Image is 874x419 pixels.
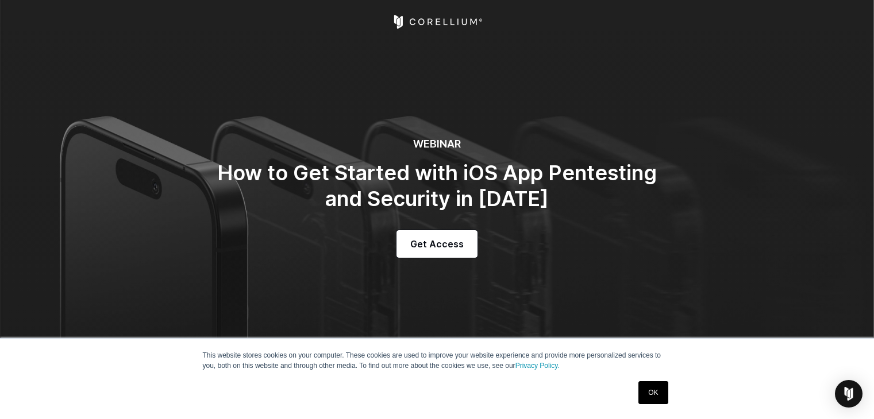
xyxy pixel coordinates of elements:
[410,237,464,251] span: Get Access
[396,230,478,258] a: Get Access
[203,350,672,371] p: This website stores cookies on your computer. These cookies are used to improve your website expe...
[207,160,667,212] h2: How to Get Started with iOS App Pentesting and Security in [DATE]
[638,381,668,404] a: OK
[207,138,667,151] h6: WEBINAR
[391,15,483,29] a: Corellium Home
[835,380,863,408] div: Open Intercom Messenger
[515,362,560,370] a: Privacy Policy.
